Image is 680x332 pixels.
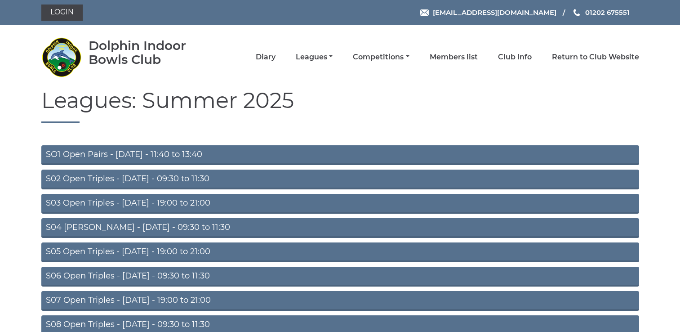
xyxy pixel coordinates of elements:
img: Email [420,9,429,16]
a: Competitions [353,52,409,62]
a: S05 Open Triples - [DATE] - 19:00 to 21:00 [41,242,639,262]
a: SO1 Open Pairs - [DATE] - 11:40 to 13:40 [41,145,639,165]
h1: Leagues: Summer 2025 [41,89,639,123]
a: Return to Club Website [552,52,639,62]
span: 01202 675551 [585,8,630,17]
a: S02 Open Triples - [DATE] - 09:30 to 11:30 [41,170,639,189]
img: Dolphin Indoor Bowls Club [41,37,82,77]
a: Leagues [296,52,333,62]
div: Dolphin Indoor Bowls Club [89,39,212,67]
a: Email [EMAIL_ADDRESS][DOMAIN_NAME] [420,7,556,18]
a: Phone us 01202 675551 [572,7,630,18]
a: Diary [256,52,276,62]
a: Club Info [498,52,532,62]
a: S04 [PERSON_NAME] - [DATE] - 09:30 to 11:30 [41,218,639,238]
img: Phone us [573,9,580,16]
a: S03 Open Triples - [DATE] - 19:00 to 21:00 [41,194,639,214]
span: [EMAIL_ADDRESS][DOMAIN_NAME] [433,8,556,17]
a: Login [41,4,83,21]
a: Members list [430,52,478,62]
a: S07 Open Triples - [DATE] - 19:00 to 21:00 [41,291,639,311]
a: S06 Open Triples - [DATE] - 09:30 to 11:30 [41,267,639,287]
